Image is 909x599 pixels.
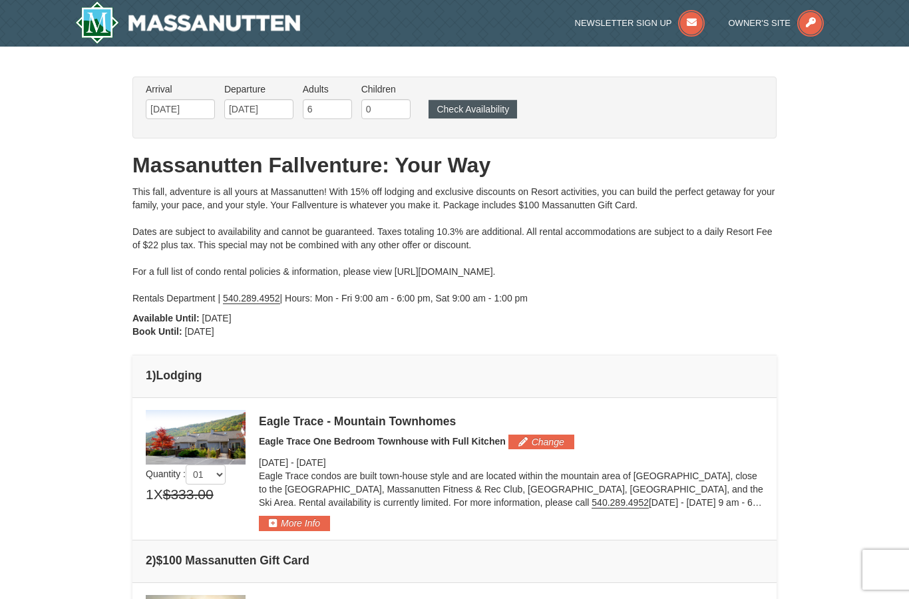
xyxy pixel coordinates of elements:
[185,326,214,337] span: [DATE]
[259,415,763,428] div: Eagle Trace - Mountain Townhomes
[146,554,763,567] h4: 2 $100 Massanutten Gift Card
[154,485,163,504] span: X
[146,485,154,504] span: 1
[361,83,411,96] label: Children
[146,83,215,96] label: Arrival
[132,326,182,337] strong: Book Until:
[224,83,293,96] label: Departure
[297,457,326,468] span: [DATE]
[152,369,156,382] span: )
[146,369,763,382] h4: 1 Lodging
[146,410,246,465] img: 19218983-1-9b289e55.jpg
[429,100,517,118] button: Check Availability
[132,152,777,178] h1: Massanutten Fallventure: Your Way
[575,18,705,28] a: Newsletter Sign Up
[163,485,214,504] span: $333.00
[729,18,791,28] span: Owner's Site
[132,313,200,323] strong: Available Until:
[75,1,300,44] img: Massanutten Resort Logo
[508,435,574,449] button: Change
[202,313,232,323] span: [DATE]
[75,1,300,44] a: Massanutten Resort
[146,469,226,479] span: Quantity :
[259,516,330,530] button: More Info
[259,457,288,468] span: [DATE]
[729,18,824,28] a: Owner's Site
[291,457,294,468] span: -
[152,554,156,567] span: )
[303,83,352,96] label: Adults
[259,469,763,509] p: Eagle Trace condos are built town-house style and are located within the mountain area of [GEOGRA...
[575,18,672,28] span: Newsletter Sign Up
[259,436,506,447] span: Eagle Trace One Bedroom Townhouse with Full Kitchen
[132,185,777,305] div: This fall, adventure is all yours at Massanutten! With 15% off lodging and exclusive discounts on...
